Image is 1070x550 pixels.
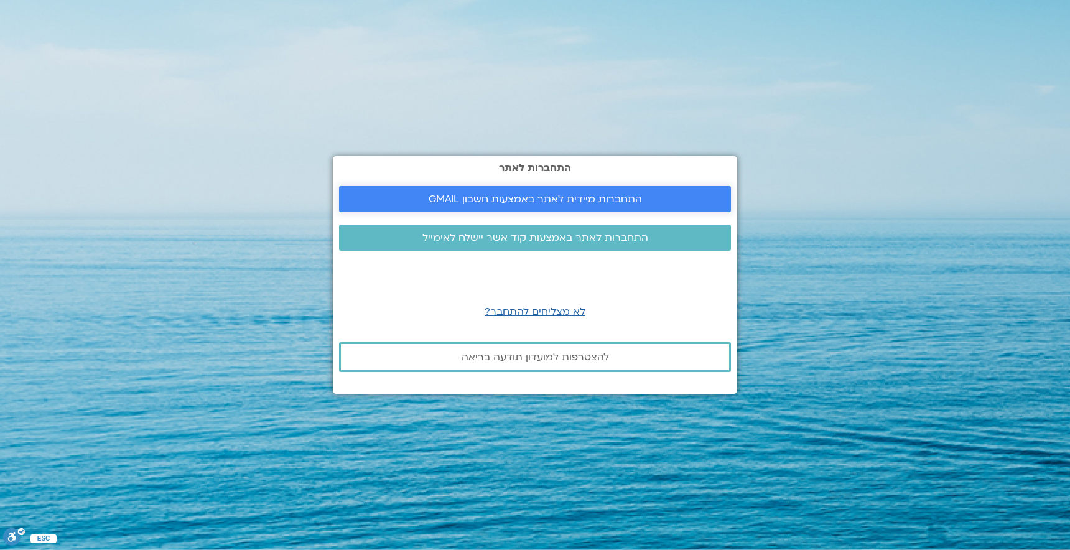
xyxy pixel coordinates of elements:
span: התחברות לאתר באמצעות קוד אשר יישלח לאימייל [422,232,648,243]
a: להצטרפות למועדון תודעה בריאה [339,342,731,372]
span: התחברות מיידית לאתר באמצעות חשבון GMAIL [429,193,642,205]
span: להצטרפות למועדון תודעה בריאה [462,352,609,363]
a: התחברות לאתר באמצעות קוד אשר יישלח לאימייל [339,225,731,251]
h2: התחברות לאתר [339,162,731,174]
a: לא מצליחים להתחבר? [485,305,585,319]
a: התחברות מיידית לאתר באמצעות חשבון GMAIL [339,186,731,212]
